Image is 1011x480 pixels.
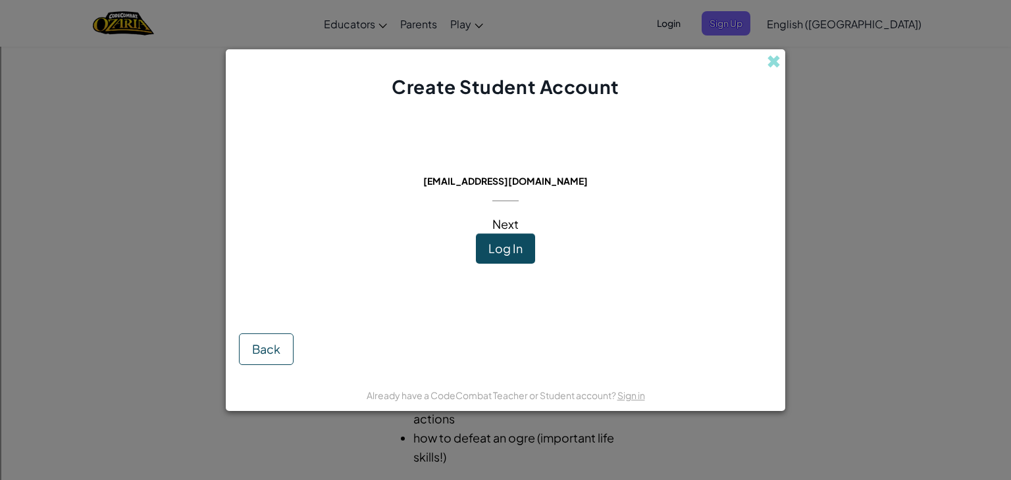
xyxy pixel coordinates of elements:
div: Delete [5,66,1006,78]
span: Log In [488,241,523,256]
div: Sort New > Old [5,43,1006,55]
span: Next [492,216,519,231]
span: [EMAIL_ADDRESS][DOMAIN_NAME] [423,175,588,187]
div: Move To ... [5,55,1006,66]
span: Back [252,341,280,356]
a: Sign in [617,389,645,401]
span: Already have a CodeCombat Teacher or Student account? [367,389,617,401]
button: Log In [476,233,535,264]
div: Sign out [5,90,1006,102]
span: This email is already in use: [413,156,599,172]
span: Create Student Account [392,75,619,98]
button: Back [239,333,294,365]
div: Home [5,5,275,17]
div: Sort A > Z [5,31,1006,43]
input: Search outlines [5,17,122,31]
div: Options [5,78,1006,90]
